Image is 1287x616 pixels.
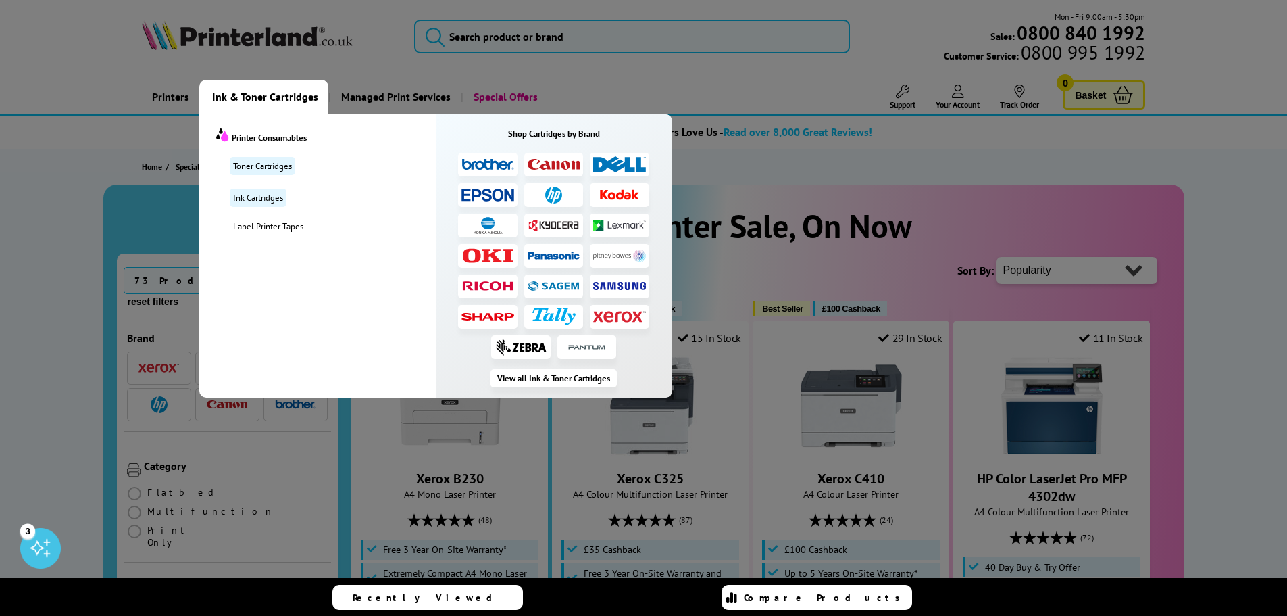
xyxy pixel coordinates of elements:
span: Ink & Toner Cartridges [212,80,318,114]
span: Compare Products [744,592,907,604]
img: Brother Ink and Toner Cartridges [461,158,514,171]
img: Lexmark Ink and Toner Cartridges [593,220,646,230]
a: View all Ink & Toner Cartridges [490,369,617,387]
img: Pitney Bowes Ink and Toner Cartridges [593,250,646,262]
a: Recently Viewed [332,585,523,610]
img: Hp Ink and Toner Cartridges [545,187,562,204]
img: Konica Minolta Ink and Toner Cartridges [474,217,503,234]
img: Samsung Toner Cartridges [593,282,646,290]
div: 3 [20,523,35,538]
div: Printer Consumables [216,128,436,143]
span: Recently Viewed [353,592,506,604]
img: Ricoh Ink and Toner Cartridges [461,281,514,291]
a: Compare Products [722,585,912,610]
img: Kodak Ink and Toner Cartridges [593,189,646,200]
a: Toner Cartridges [230,157,295,175]
a: Label Printer Tapes [230,220,436,232]
a: Ink Cartridges [230,189,286,207]
img: Epson Ink and Toner Cartridges [461,189,514,202]
img: Sagem Ink and Toner Cartridges [528,281,580,291]
img: Panasonic Ink and Toner Cartridges [528,252,580,260]
img: Tally Ink and Toner Cartridges [532,308,576,325]
a: Ink & Toner Cartridges [199,80,328,114]
img: Dell Ink and Toner Cartridges [593,156,646,173]
img: Zebra ribbons [495,339,547,356]
img: Xerox Ink and Toner Cartridges [593,310,646,323]
img: Sharp consumables [461,313,514,321]
img: Canon Ink and Toner Cartridges [528,159,580,170]
img: Kyocera Ink and Toner Cartridges [528,218,580,231]
div: Shop Cartridges by Brand [436,128,672,139]
img: OKI Ink and Toner Cartridges [461,248,514,263]
img: Pantum Toner Cartridges [565,339,608,356]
